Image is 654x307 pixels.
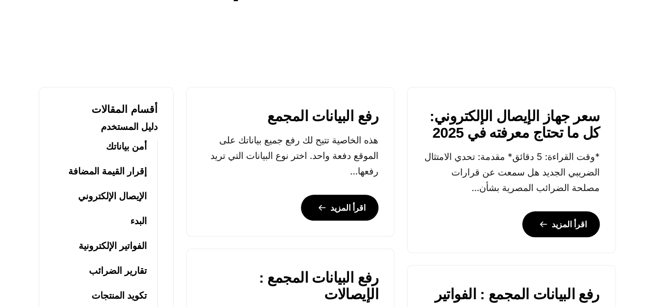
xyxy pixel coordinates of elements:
a: تكويد المنتجات [92,288,147,303]
a: سعر جهاز الإيصال الإلكتروني: كل ما تحتاج معرفته في 2025 [423,108,600,141]
a: الفواتير الإلكترونية [79,239,147,253]
p: هذه الخاصية تتيح لك رفع جميع بياناتك على الموقع دفعة واحد. اختر نوع البيانات التي تريد رفعها... [202,133,379,179]
strong: أقسام المقالات [92,104,158,115]
a: إقرار القيمة المضافة [68,164,147,179]
p: *وقت القراءة: 5 دقائق* مقدمة: تحدي الامتثال الضريبي الجديد هل سمعت عن قرارات مصلحة الضرائب المصري... [423,149,600,196]
a: رفع البيانات المجمع : الفواتير [435,286,599,303]
a: اقرأ المزيد [301,195,378,221]
a: أمن بياناتك [106,139,147,154]
a: اقرأ المزيد [522,211,600,237]
a: رفع البيانات المجمع : الإيصالات [202,270,379,303]
a: رفع البيانات المجمع [267,108,378,125]
a: البدء [130,214,147,228]
a: الإيصال الإلكتروني [78,189,147,203]
a: تقارير الضرائب [89,264,147,278]
a: دليل المستخدم [101,120,158,134]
